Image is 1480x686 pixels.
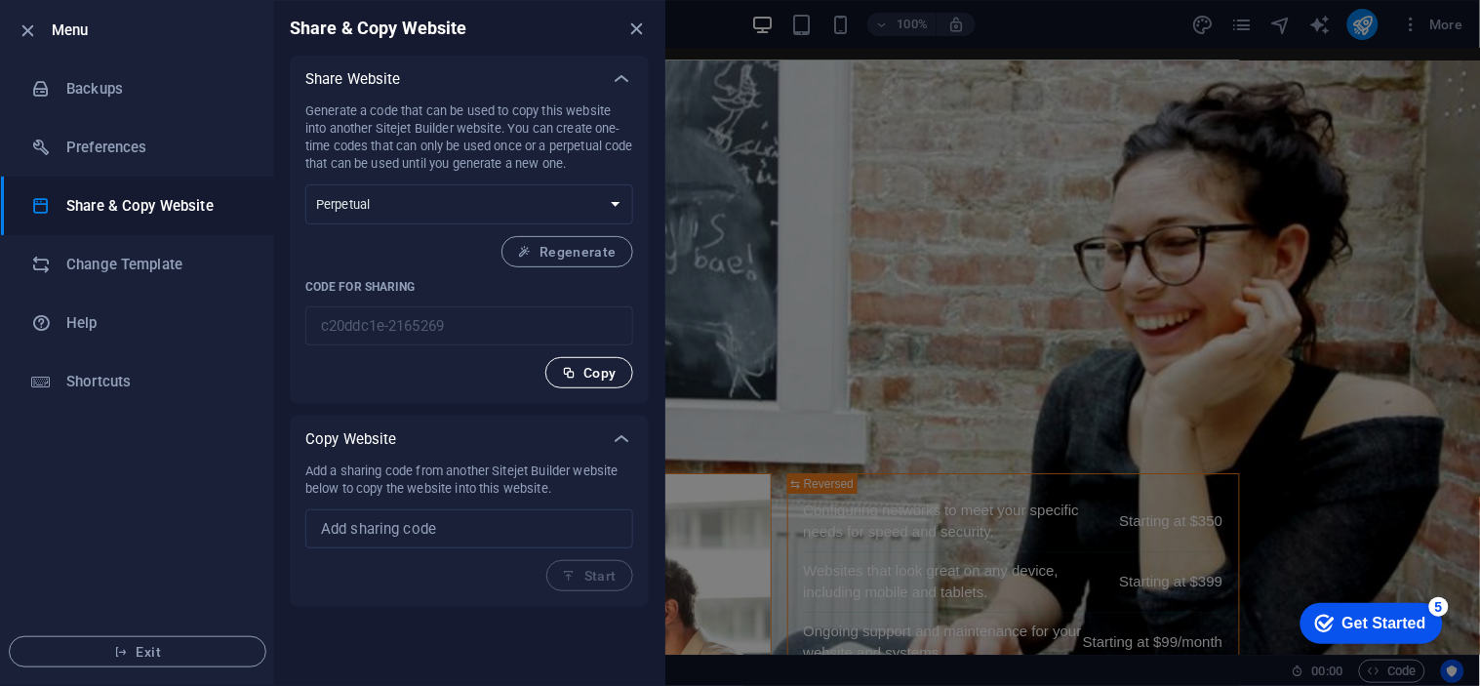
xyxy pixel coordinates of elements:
[66,77,247,101] h6: Backups
[52,19,259,42] h6: Menu
[305,102,633,173] p: Generate a code that can be used to copy this website into another Sitejet Builder website. You c...
[305,429,397,449] p: Copy Website
[66,311,247,335] h6: Help
[66,194,247,218] h6: Share & Copy Website
[518,244,617,260] span: Regenerate
[305,69,401,89] p: Share Website
[625,17,649,40] button: close
[305,463,633,498] p: Add a sharing code from another Sitejet Builder website below to copy the website into this website.
[290,17,467,40] h6: Share & Copy Website
[66,253,247,276] h6: Change Template
[290,416,649,463] div: Copy Website
[305,279,633,295] p: Code for sharing
[562,365,617,381] span: Copy
[140,4,159,23] div: 5
[53,21,137,39] div: Get Started
[66,370,247,393] h6: Shortcuts
[305,509,633,548] input: Add sharing code
[501,236,633,267] button: Regenerate
[9,636,266,667] button: Exit
[11,10,153,51] div: Get Started 5 items remaining, 0% complete
[1,294,274,352] a: Help
[25,644,250,660] span: Exit
[290,56,649,102] div: Share Website
[545,357,633,388] button: Copy
[66,136,247,159] h6: Preferences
